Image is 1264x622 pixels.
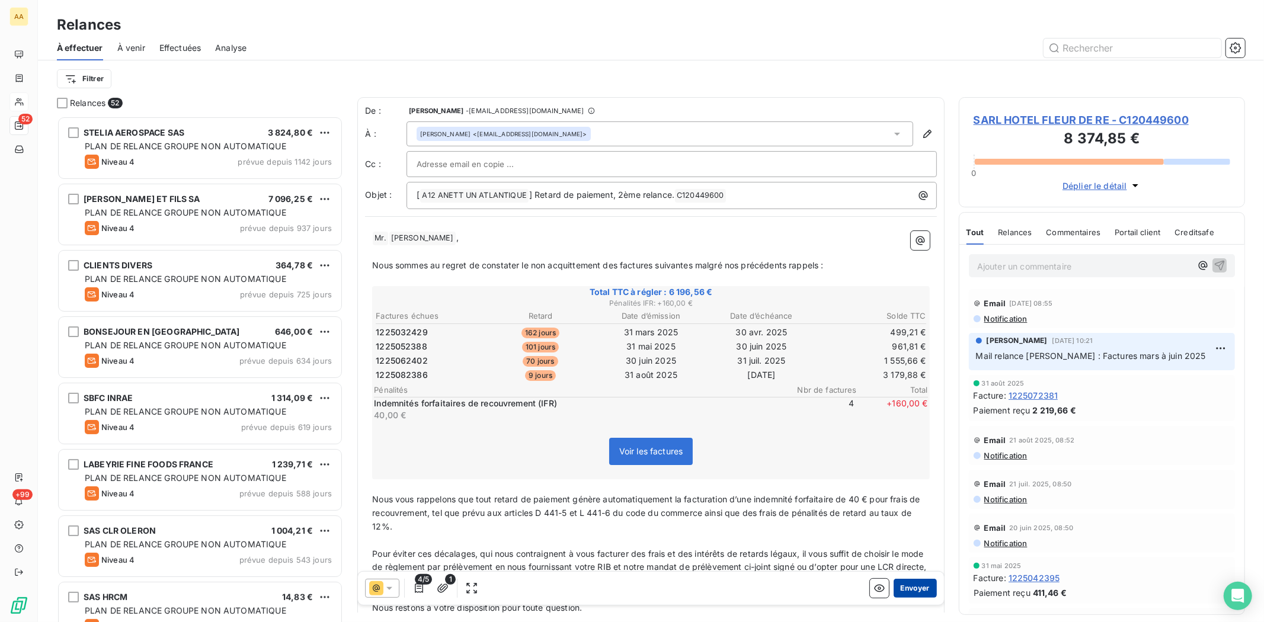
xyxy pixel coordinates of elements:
[374,397,781,409] p: Indemnités forfaitaires de recouvrement (IFR)
[1052,337,1093,344] span: [DATE] 10:21
[376,341,427,352] span: 1225052388
[85,207,286,217] span: PLAN DE RELANCE GROUPE NON AUTOMATIQUE
[239,489,332,498] span: prévue depuis 588 jours
[529,190,674,200] span: ] Retard de paiement, 2ème relance.
[857,385,928,395] span: Total
[420,130,587,138] div: <[EMAIL_ADDRESS][DOMAIN_NAME]>
[238,157,332,166] span: prévue depuis 1142 jours
[372,602,582,613] span: Nous restons à votre disposition pour toute question.
[1175,227,1214,237] span: Creditsafe
[240,290,332,299] span: prévue depuis 725 jours
[84,260,152,270] span: CLIENTS DIVERS
[85,473,286,483] span: PLAN DE RELANCE GROUPE NON AUTOMATIQUE
[376,369,428,381] span: 1225082386
[817,368,927,381] td: 3 179,88 €
[240,223,332,233] span: prévue depuis 937 jours
[417,155,544,173] input: Adresse email en copie ...
[271,393,313,403] span: 1 314,09 €
[983,451,1028,460] span: Notification
[374,409,781,421] p: 40,00 €
[9,7,28,26] div: AA
[57,69,111,88] button: Filtrer
[376,355,428,367] span: 1225062402
[85,274,286,284] span: PLAN DE RELANCE GROUPE NON AUTOMATIQUE
[365,190,392,200] span: Objet :
[117,42,145,54] span: À venir
[1009,389,1058,402] span: 1225072381
[783,397,855,421] span: 4
[1009,572,1060,584] span: 1225042395
[982,380,1025,387] span: 31 août 2025
[374,286,928,298] span: Total TTC à régler : 6 196,56 €
[85,141,286,151] span: PLAN DE RELANCE GROUPE NON AUTOMATIQUE
[57,14,121,36] h3: Relances
[85,539,286,549] span: PLAN DE RELANCE GROUPE NON AUTOMATIQUE
[596,340,706,353] td: 31 mai 2025
[375,310,485,322] th: Factures échues
[84,592,127,602] span: SAS HRCM
[984,299,1006,308] span: Email
[389,232,456,245] span: [PERSON_NAME]
[108,98,122,108] span: 52
[268,127,313,137] span: 3 824,80 €
[523,356,558,367] span: 70 jours
[1115,227,1160,237] span: Portail client
[1029,614,1070,621] span: 29 mai 2025
[12,489,33,500] span: +99
[374,298,928,309] span: Pénalités IFR : + 160,00 €
[974,128,1230,152] h3: 8 374,85 €
[101,489,135,498] span: Niveau 4
[976,351,1206,361] span: Mail relance [PERSON_NAME] : Factures mars à juin 2025
[1059,179,1145,193] button: Déplier le détail
[456,232,459,242] span: ,
[420,189,528,203] span: A12 ANETT UN ATLANTIQUE
[972,168,977,178] span: 0
[786,385,857,395] span: Nbr de factures
[239,356,332,365] span: prévue depuis 634 jours
[525,370,556,381] span: 9 jours
[101,157,135,166] span: Niveau 4
[101,555,135,565] span: Niveau 4
[101,223,135,233] span: Niveau 4
[707,326,817,339] td: 30 avr. 2025
[57,42,103,54] span: À effectuer
[974,112,1230,128] span: SARL HOTEL FLEUR DE RE - C120449600
[619,446,683,456] span: Voir les factures
[707,354,817,367] td: 31 juil. 2025
[817,326,927,339] td: 499,21 €
[84,194,200,204] span: [PERSON_NAME] ET FILS SA
[707,368,817,381] td: [DATE]
[9,596,28,615] img: Logo LeanPay
[596,310,706,322] th: Date d’émission
[983,495,1028,504] span: Notification
[365,128,407,140] label: À :
[417,190,420,200] span: [
[707,340,817,353] td: 30 juin 2025
[70,97,105,109] span: Relances
[372,549,929,586] span: Pour éviter ces décalages, qui nous contraignent à vous facturer des frais et des intérêts de ret...
[596,354,706,367] td: 30 juin 2025
[984,523,1006,533] span: Email
[1224,582,1252,610] div: Open Intercom Messenger
[276,260,313,270] span: 364,78 €
[239,555,332,565] span: prévue depuis 543 jours
[1010,480,1072,488] span: 21 juil. 2025, 08:50
[268,194,313,204] span: 7 096,25 €
[420,130,471,138] span: [PERSON_NAME]
[445,574,456,585] span: 1
[1047,227,1101,237] span: Commentaires
[707,310,817,322] th: Date d’échéance
[998,227,1032,237] span: Relances
[215,42,247,54] span: Analyse
[101,356,135,365] span: Niveau 4
[987,335,1048,346] span: [PERSON_NAME]
[1033,404,1077,416] span: 2 219,66 €
[57,116,343,622] div: grid
[675,189,726,203] span: C120449600
[486,310,596,322] th: Retard
[272,459,313,469] span: 1 239,71 €
[1033,586,1067,599] span: 411,46 €
[983,314,1028,323] span: Notification
[373,232,388,245] span: Mr.
[817,354,927,367] td: 1 555,66 €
